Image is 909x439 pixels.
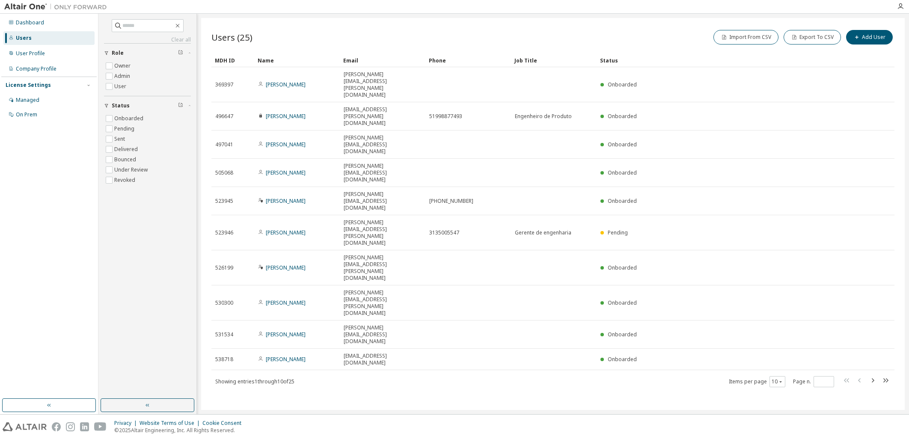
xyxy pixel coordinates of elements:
label: Pending [114,124,136,134]
div: Users [16,35,32,42]
span: Onboarded [608,356,637,363]
span: Page n. [793,376,834,387]
span: [PERSON_NAME][EMAIL_ADDRESS][PERSON_NAME][DOMAIN_NAME] [344,219,422,246]
div: Email [343,53,422,67]
a: [PERSON_NAME] [266,264,306,271]
a: [PERSON_NAME] [266,141,306,148]
span: Onboarded [608,113,637,120]
label: Revoked [114,175,137,185]
div: Phone [429,53,508,67]
span: [EMAIL_ADDRESS][DOMAIN_NAME] [344,353,422,366]
span: [PERSON_NAME][EMAIL_ADDRESS][PERSON_NAME][DOMAIN_NAME] [344,71,422,98]
div: Company Profile [16,65,56,72]
img: facebook.svg [52,422,61,431]
div: MDH ID [215,53,251,67]
span: 526199 [215,264,233,271]
span: Onboarded [608,141,637,148]
span: [PERSON_NAME][EMAIL_ADDRESS][DOMAIN_NAME] [344,163,422,183]
label: Sent [114,134,127,144]
span: Onboarded [608,197,637,205]
span: [PERSON_NAME][EMAIL_ADDRESS][PERSON_NAME][DOMAIN_NAME] [344,289,422,317]
a: [PERSON_NAME] [266,299,306,306]
span: 3135005547 [429,229,459,236]
span: Onboarded [608,299,637,306]
div: On Prem [16,111,37,118]
span: Onboarded [608,81,637,88]
span: Pending [608,229,628,236]
button: Add User [846,30,893,44]
span: Engenheiro de Produto [515,113,572,120]
span: [PERSON_NAME][EMAIL_ADDRESS][DOMAIN_NAME] [344,324,422,345]
label: Onboarded [114,113,145,124]
img: linkedin.svg [80,422,89,431]
span: [PERSON_NAME][EMAIL_ADDRESS][DOMAIN_NAME] [344,134,422,155]
div: Website Terms of Use [140,420,202,427]
a: [PERSON_NAME] [266,113,306,120]
span: 496647 [215,113,233,120]
span: [PERSON_NAME][EMAIL_ADDRESS][DOMAIN_NAME] [344,191,422,211]
button: Export To CSV [784,30,841,44]
img: altair_logo.svg [3,422,47,431]
span: 523946 [215,229,233,236]
img: Altair One [4,3,111,11]
img: instagram.svg [66,422,75,431]
label: Admin [114,71,132,81]
label: Owner [114,61,132,71]
span: 523945 [215,198,233,205]
span: Items per page [729,376,785,387]
span: 51998877493 [429,113,462,120]
label: Bounced [114,154,138,165]
div: Name [258,53,336,67]
span: Role [112,50,124,56]
span: 505068 [215,169,233,176]
a: [PERSON_NAME] [266,169,306,176]
a: [PERSON_NAME] [266,229,306,236]
span: [EMAIL_ADDRESS][PERSON_NAME][DOMAIN_NAME] [344,106,422,127]
div: Dashboard [16,19,44,26]
button: Role [104,44,191,62]
div: License Settings [6,82,51,89]
span: Showing entries 1 through 10 of 25 [215,378,294,385]
span: 531534 [215,331,233,338]
div: Cookie Consent [202,420,247,427]
div: Status [600,53,850,67]
a: [PERSON_NAME] [266,81,306,88]
span: Clear filter [178,50,183,56]
label: Under Review [114,165,149,175]
p: © 2025 Altair Engineering, Inc. All Rights Reserved. [114,427,247,434]
div: User Profile [16,50,45,57]
button: Status [104,96,191,115]
span: 369397 [215,81,233,88]
span: [PHONE_NUMBER] [429,198,473,205]
span: Clear filter [178,102,183,109]
button: Import From CSV [713,30,778,44]
a: Clear all [104,36,191,43]
a: [PERSON_NAME] [266,356,306,363]
span: Onboarded [608,169,637,176]
div: Privacy [114,420,140,427]
span: Gerente de engenharia [515,229,571,236]
span: 530300 [215,300,233,306]
span: Onboarded [608,264,637,271]
span: 497041 [215,141,233,148]
span: Users (25) [211,31,253,43]
button: 10 [772,378,783,385]
span: Status [112,102,130,109]
img: youtube.svg [94,422,107,431]
a: [PERSON_NAME] [266,197,306,205]
span: [PERSON_NAME][EMAIL_ADDRESS][PERSON_NAME][DOMAIN_NAME] [344,254,422,282]
div: Managed [16,97,39,104]
div: Job Title [514,53,593,67]
label: User [114,81,128,92]
a: [PERSON_NAME] [266,331,306,338]
label: Delivered [114,144,140,154]
span: Onboarded [608,331,637,338]
span: 538718 [215,356,233,363]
